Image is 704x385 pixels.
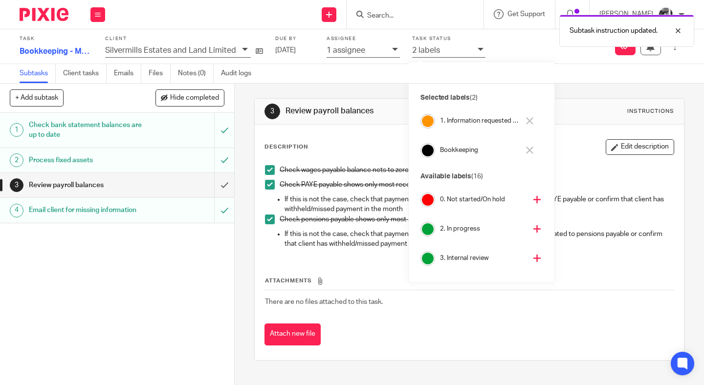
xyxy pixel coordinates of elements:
[440,146,519,155] h4: Bookkeeping
[440,195,526,204] h4: 0. Not started/On hold
[327,36,400,42] label: Assignee
[10,123,23,137] div: 1
[29,178,146,192] h1: Review payroll balances
[149,64,171,83] a: Files
[420,171,543,182] p: Available labels
[285,229,674,249] p: If this is not the case, check that payments to pension provider have been correctly allocated to...
[440,224,526,234] h4: 2. In progress
[471,173,483,180] span: (16)
[20,36,93,42] label: Task
[29,203,146,217] h1: Email client for missing information
[285,194,674,214] p: If this is not the case, check that payments to HMRC have been correctly allocated to PAYE payabl...
[63,64,107,83] a: Client tasks
[20,64,56,83] a: Subtasks
[627,107,674,115] div: Instructions
[280,165,674,175] p: Check wages payable balance nets to zero
[286,106,490,116] h1: Review payroll balances
[264,104,280,119] div: 3
[570,26,658,36] p: Subtask instruction updated.
[280,180,674,190] p: Check PAYE payable shows only most recent month outstanding
[280,214,674,224] p: Check pensions payable shows only most recent month outstanding
[10,204,23,217] div: 4
[264,143,308,151] p: Description
[221,64,259,83] a: Audit logs
[327,46,365,55] p: 1 assignee
[105,36,263,42] label: Client
[178,64,214,83] a: Notes (0)
[658,7,674,22] img: IMG_7103.jpg
[20,8,68,21] img: Pixie
[10,153,23,167] div: 2
[265,278,312,283] span: Attachments
[420,93,543,103] p: Selected labels
[114,64,141,83] a: Emails
[265,299,383,305] span: There are no files attached to this task.
[105,46,236,55] p: Silvermills Estates and Land Limited
[275,47,296,54] span: [DATE]
[170,94,219,102] span: Hide completed
[155,89,224,106] button: Hide completed
[470,94,478,101] span: (2)
[412,46,440,55] p: 2 labels
[606,139,674,155] button: Edit description
[10,178,23,192] div: 3
[10,89,64,106] button: + Add subtask
[264,323,321,345] button: Attach new file
[275,36,314,42] label: Due by
[440,254,526,263] h4: 3. Internal review
[29,153,146,168] h1: Process fixed assets
[29,118,146,143] h1: Check bank statement balances are up to date
[440,116,519,126] h4: 1. Information requested from client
